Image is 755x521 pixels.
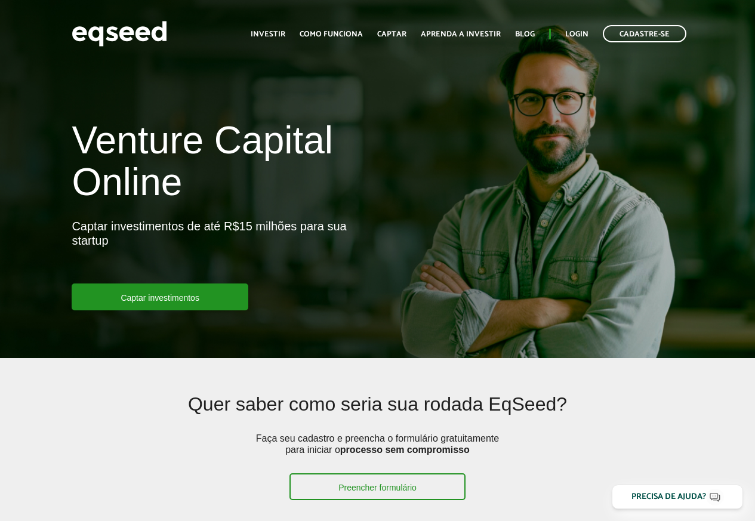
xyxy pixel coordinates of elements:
a: Aprenda a investir [421,30,501,38]
a: Captar [377,30,406,38]
a: Blog [515,30,535,38]
h2: Quer saber como seria sua rodada EqSeed? [135,394,620,433]
p: Faça seu cadastro e preencha o formulário gratuitamente para iniciar o [252,433,503,473]
a: Como funciona [300,30,363,38]
a: Captar investimentos [72,283,248,310]
img: EqSeed [72,18,167,50]
a: Preencher formulário [289,473,466,500]
a: Investir [251,30,285,38]
p: Captar investimentos de até R$15 milhões para sua startup [72,219,368,283]
a: Cadastre-se [603,25,686,42]
strong: processo sem compromisso [340,445,470,455]
h1: Venture Capital Online [72,119,368,209]
a: Login [565,30,588,38]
